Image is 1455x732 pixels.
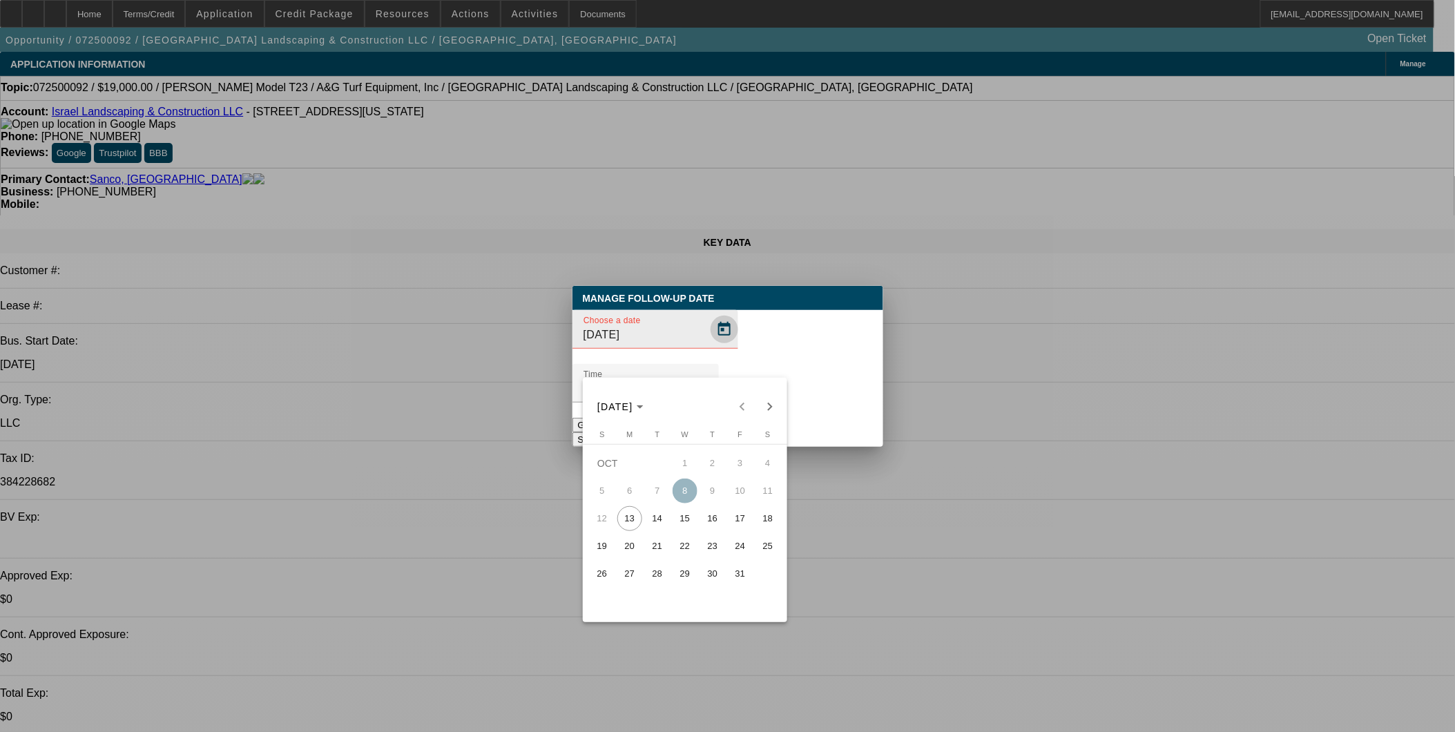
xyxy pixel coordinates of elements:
[671,505,699,532] button: October 15, 2025
[616,532,644,560] button: October 20, 2025
[728,479,753,503] span: 10
[644,560,671,588] button: October 28, 2025
[700,561,725,586] span: 30
[644,477,671,505] button: October 7, 2025
[588,505,616,532] button: October 12, 2025
[617,534,642,559] span: 20
[590,534,615,559] span: 19
[616,477,644,505] button: October 6, 2025
[699,560,726,588] button: October 30, 2025
[726,450,754,477] button: October 3, 2025
[699,532,726,560] button: October 23, 2025
[616,505,644,532] button: October 13, 2025
[599,430,604,439] span: S
[617,561,642,586] span: 27
[616,560,644,588] button: October 27, 2025
[644,505,671,532] button: October 14, 2025
[754,505,782,532] button: October 18, 2025
[755,451,780,476] span: 4
[590,479,615,503] span: 5
[699,505,726,532] button: October 16, 2025
[682,430,688,439] span: W
[711,430,715,439] span: T
[588,477,616,505] button: October 5, 2025
[588,532,616,560] button: October 19, 2025
[699,450,726,477] button: October 2, 2025
[655,430,660,439] span: T
[754,532,782,560] button: October 25, 2025
[726,505,754,532] button: October 17, 2025
[700,451,725,476] span: 2
[673,479,697,503] span: 8
[755,534,780,559] span: 25
[597,401,633,412] span: [DATE]
[671,532,699,560] button: October 22, 2025
[700,479,725,503] span: 9
[738,430,743,439] span: F
[590,561,615,586] span: 26
[617,506,642,531] span: 13
[726,477,754,505] button: October 10, 2025
[645,479,670,503] span: 7
[592,394,649,419] button: Choose month and year
[671,477,699,505] button: October 8, 2025
[765,430,770,439] span: S
[728,534,753,559] span: 24
[728,561,753,586] span: 31
[699,477,726,505] button: October 9, 2025
[728,451,753,476] span: 3
[671,450,699,477] button: October 1, 2025
[644,532,671,560] button: October 21, 2025
[673,561,697,586] span: 29
[700,506,725,531] span: 16
[673,451,697,476] span: 1
[700,534,725,559] span: 23
[726,532,754,560] button: October 24, 2025
[673,506,697,531] span: 15
[673,534,697,559] span: 22
[617,479,642,503] span: 6
[755,479,780,503] span: 11
[590,506,615,531] span: 12
[588,560,616,588] button: October 26, 2025
[728,506,753,531] span: 17
[726,560,754,588] button: October 31, 2025
[626,430,633,439] span: M
[645,506,670,531] span: 14
[645,561,670,586] span: 28
[588,450,671,477] td: OCT
[756,393,784,421] button: Next month
[754,477,782,505] button: October 11, 2025
[671,560,699,588] button: October 29, 2025
[645,534,670,559] span: 21
[754,450,782,477] button: October 4, 2025
[755,506,780,531] span: 18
